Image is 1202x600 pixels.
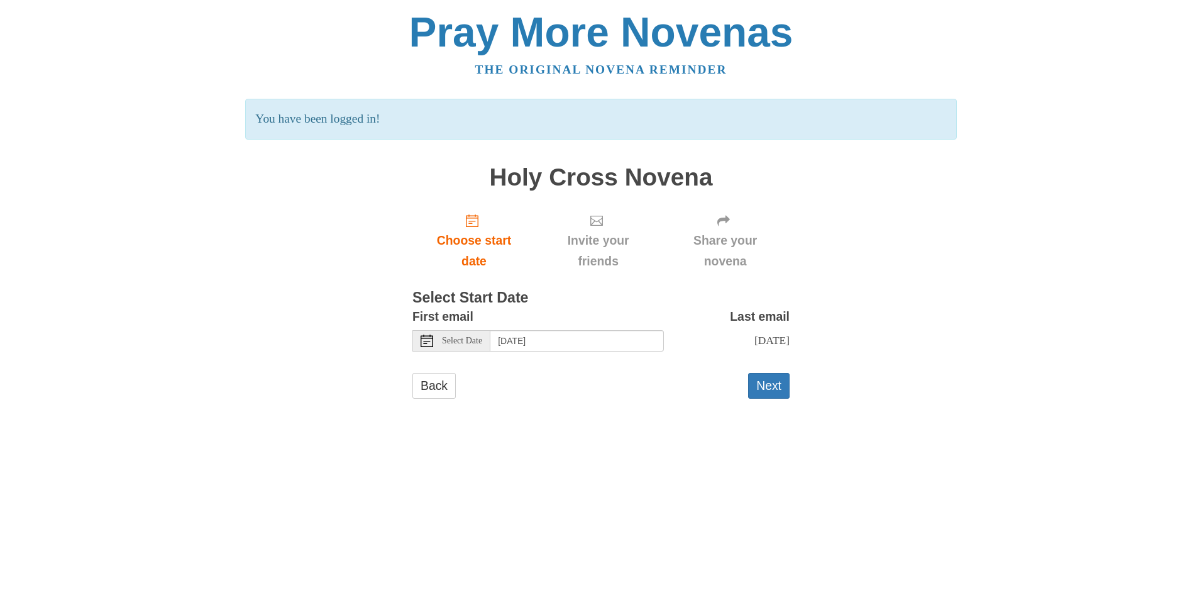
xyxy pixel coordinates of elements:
button: Next [748,373,790,399]
div: Click "Next" to confirm your start date first. [536,203,661,278]
h3: Select Start Date [412,290,790,306]
label: Last email [730,306,790,327]
a: Back [412,373,456,399]
a: Choose start date [412,203,536,278]
a: Pray More Novenas [409,9,793,55]
h1: Holy Cross Novena [412,164,790,191]
span: Choose start date [425,230,523,272]
label: First email [412,306,473,327]
p: You have been logged in! [245,99,956,140]
span: Share your novena [673,230,777,272]
span: [DATE] [754,334,790,347]
a: The original novena reminder [475,63,727,76]
span: Invite your friends [548,230,648,272]
div: Click "Next" to confirm your start date first. [661,203,790,278]
span: Select Date [442,336,482,345]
